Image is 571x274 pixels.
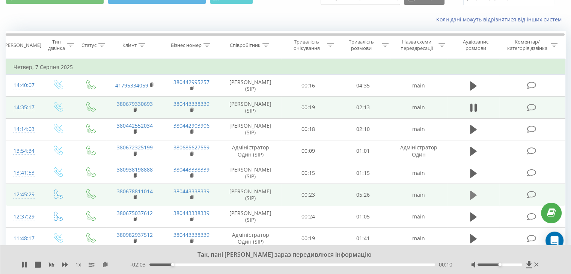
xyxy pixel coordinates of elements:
td: main [390,184,447,206]
div: Клієнт [122,42,137,48]
a: 380443338339 [173,231,209,238]
div: Бізнес номер [171,42,202,48]
a: 380678811014 [117,188,153,195]
div: Accessibility label [171,263,174,266]
div: 13:41:53 [14,166,33,180]
a: 380938198888 [117,166,153,173]
td: main [390,75,447,96]
a: 380442552034 [117,122,153,129]
span: - 02:03 [130,261,149,268]
td: 00:15 [281,162,336,184]
td: [PERSON_NAME] (SIP) [220,206,281,227]
div: Open Intercom Messenger [545,232,563,250]
td: main [390,227,447,249]
a: 41795334059 [115,82,148,89]
a: 380685627559 [173,144,209,151]
a: Коли дані можуть відрізнятися вiд інших систем [436,16,565,23]
div: Так, пані [PERSON_NAME] зараз передивлюся інформацію [73,251,488,259]
div: Аудіозапис розмови [454,39,498,51]
div: Співробітник [230,42,261,48]
td: 00:24 [281,206,336,227]
div: 14:40:07 [14,78,33,93]
div: Коментар/категорія дзвінка [505,39,549,51]
div: 11:48:17 [14,231,33,246]
td: [PERSON_NAME] (SIP) [220,75,281,96]
td: [PERSON_NAME] (SIP) [220,184,281,206]
span: 00:10 [439,261,452,268]
td: 00:19 [281,96,336,118]
a: 380672325199 [117,144,153,151]
div: [PERSON_NAME] [3,42,41,48]
a: 380982937512 [117,231,153,238]
div: 13:54:34 [14,144,33,158]
td: 05:26 [336,184,390,206]
td: 01:15 [336,162,390,184]
div: Статус [81,42,96,48]
a: 380443338339 [173,100,209,107]
td: 00:09 [281,140,336,162]
td: [PERSON_NAME] (SIP) [220,118,281,140]
td: main [390,118,447,140]
div: Тривалість очікування [288,39,325,51]
td: 01:41 [336,227,390,249]
a: 380443338339 [173,188,209,195]
div: 14:14:03 [14,122,33,137]
a: 380442903906 [173,122,209,129]
td: 00:19 [281,227,336,249]
td: 00:16 [281,75,336,96]
div: Тип дзвінка [47,39,65,51]
td: main [390,162,447,184]
td: Адміністратор Один [390,140,447,162]
div: Accessibility label [498,263,501,266]
td: main [390,96,447,118]
td: Четвер, 7 Серпня 2025 [6,60,565,75]
a: 380443338339 [173,166,209,173]
div: Назва схеми переадресації [397,39,437,51]
td: 01:01 [336,140,390,162]
a: 380443338339 [173,209,209,217]
td: [PERSON_NAME] (SIP) [220,96,281,118]
a: 380442995257 [173,78,209,86]
td: 00:23 [281,184,336,206]
span: 1 x [75,261,81,268]
a: 380679330693 [117,100,153,107]
td: Адміністратор Один (SIP) [220,227,281,249]
td: [PERSON_NAME] (SIP) [220,162,281,184]
a: 380675037612 [117,209,153,217]
td: Адміністратор Один (SIP) [220,140,281,162]
td: 00:18 [281,118,336,140]
div: 14:35:17 [14,100,33,115]
td: 01:05 [336,206,390,227]
div: 12:37:29 [14,209,33,224]
td: main [390,206,447,227]
div: 12:45:29 [14,187,33,202]
td: 04:35 [336,75,390,96]
td: 02:13 [336,96,390,118]
div: Тривалість розмови [342,39,380,51]
td: 02:10 [336,118,390,140]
